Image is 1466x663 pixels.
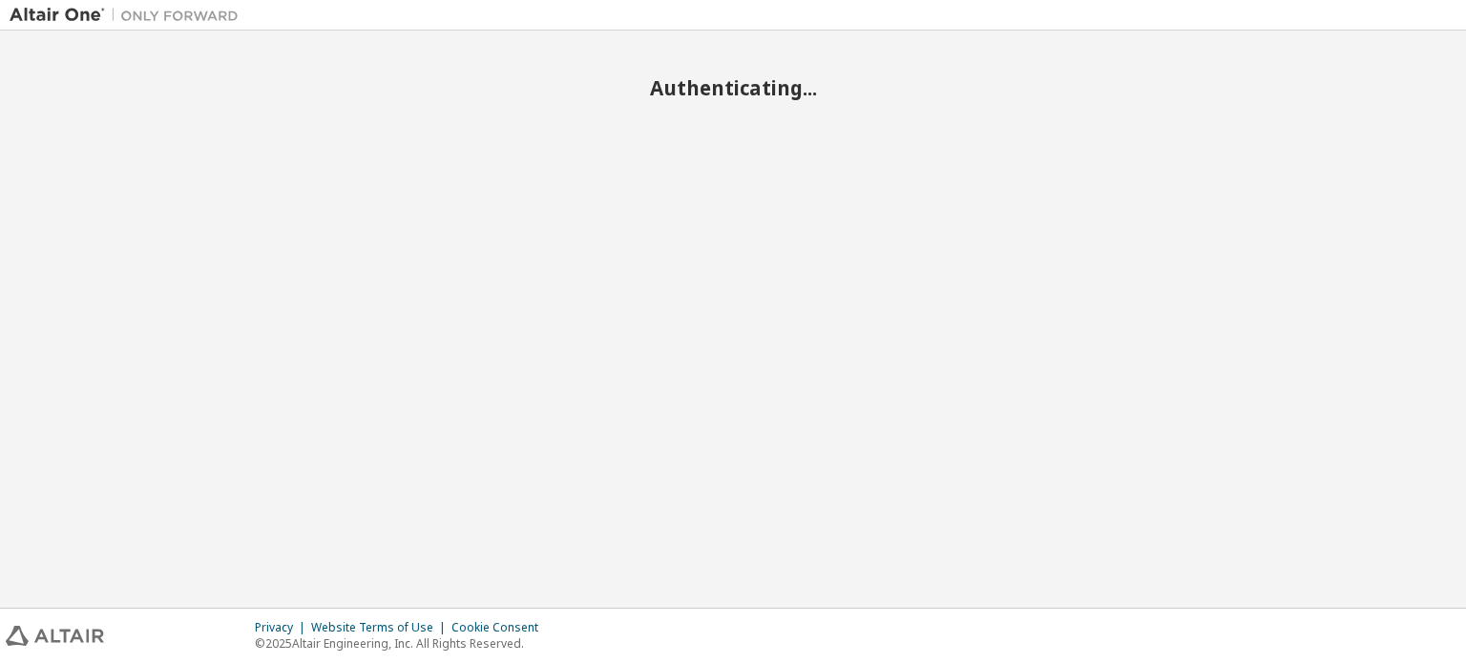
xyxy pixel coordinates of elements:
img: Altair One [10,6,248,25]
div: Website Terms of Use [311,620,451,635]
div: Privacy [255,620,311,635]
p: © 2025 Altair Engineering, Inc. All Rights Reserved. [255,635,550,652]
div: Cookie Consent [451,620,550,635]
img: altair_logo.svg [6,626,104,646]
h2: Authenticating... [10,75,1456,100]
